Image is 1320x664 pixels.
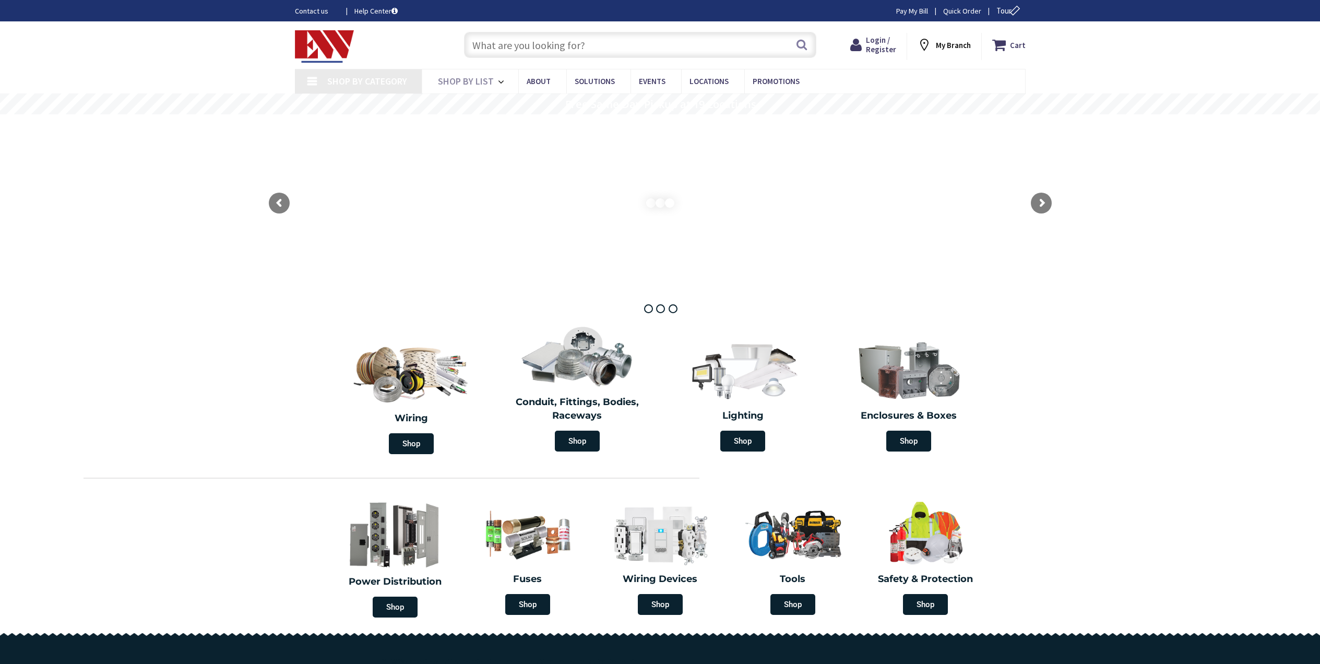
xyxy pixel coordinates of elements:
[639,76,665,86] span: Events
[464,494,591,620] a: Fuses Shop
[936,40,971,50] strong: My Branch
[862,494,989,620] a: Safety & Protection Shop
[943,6,981,16] a: Quick Order
[638,594,683,615] span: Shop
[527,76,551,86] span: About
[996,6,1023,16] span: Tour
[295,6,338,16] a: Contact us
[469,573,586,586] h2: Fuses
[502,396,652,422] h2: Conduit, Fittings, Bodies, Raceways
[753,76,800,86] span: Promotions
[555,431,600,452] span: Shop
[1010,35,1026,54] strong: Cart
[992,35,1026,54] a: Cart
[575,76,615,86] span: Solutions
[689,76,729,86] span: Locations
[886,431,931,452] span: Shop
[389,433,434,454] span: Shop
[867,573,984,586] h2: Safety & Protection
[329,334,495,459] a: Wiring Shop
[720,431,765,452] span: Shop
[295,30,354,63] img: Electrical Wholesalers, Inc.
[668,409,818,423] h2: Lighting
[770,594,815,615] span: Shop
[602,573,719,586] h2: Wiring Devices
[663,334,824,457] a: Lighting Shop
[497,321,658,457] a: Conduit, Fittings, Bodies, Raceways Shop
[903,594,948,615] span: Shop
[505,594,550,615] span: Shop
[828,334,989,457] a: Enclosures & Boxes Shop
[327,75,407,87] span: Shop By Category
[565,99,756,110] rs-layer: Free Same Day Pickup at 19 Locations
[373,597,418,618] span: Shop
[334,575,456,589] h2: Power Distribution
[896,6,928,16] a: Pay My Bill
[334,412,490,425] h2: Wiring
[438,75,494,87] span: Shop By List
[834,409,984,423] h2: Enclosures & Boxes
[850,35,896,54] a: Login / Register
[464,32,816,58] input: What are you looking for?
[354,6,398,16] a: Help Center
[329,494,461,623] a: Power Distribution Shop
[866,35,896,54] span: Login / Register
[729,494,857,620] a: Tools Shop
[597,494,724,620] a: Wiring Devices Shop
[734,573,851,586] h2: Tools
